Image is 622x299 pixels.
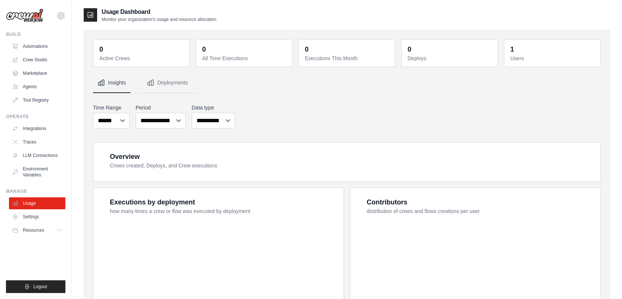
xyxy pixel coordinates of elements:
div: Manage [6,188,65,194]
div: 1 [510,44,514,55]
p: Monitor your organization's usage and resource allocation [102,16,216,22]
a: Environment Variables [9,163,65,181]
button: Logout [6,280,65,293]
dt: how many times a crew or flow was executed by deployment [110,207,335,215]
a: Integrations [9,123,65,135]
dt: distribution of crews and flows creations per user [367,207,592,215]
span: Resources [23,227,44,233]
a: Tool Registry [9,94,65,106]
a: Settings [9,211,65,223]
a: Traces [9,136,65,148]
dt: Crews created, Deploys, and Crew executions [110,162,591,169]
div: 0 [99,44,103,55]
img: Logo [6,9,43,23]
label: Period [136,104,186,111]
label: Data type [192,104,235,111]
div: Contributors [367,197,408,207]
div: 0 [305,44,309,55]
div: Executions by deployment [110,197,195,207]
div: Build [6,31,65,37]
nav: Tabs [93,73,601,93]
a: Automations [9,40,65,52]
label: Time Range [93,104,130,111]
h2: Usage Dashboard [102,7,216,16]
dt: Users [510,55,596,62]
dt: Deploys [408,55,493,62]
a: LLM Connections [9,149,65,161]
div: Overview [110,151,140,162]
div: 0 [202,44,206,55]
div: 0 [408,44,411,55]
button: Insights [93,73,130,93]
div: Operate [6,114,65,120]
a: Usage [9,197,65,209]
dt: Active Crews [99,55,185,62]
a: Marketplace [9,67,65,79]
dt: Executions This Month [305,55,390,62]
a: Agents [9,81,65,93]
button: Resources [9,224,65,236]
a: Crew Studio [9,54,65,66]
dt: All Time Executions [202,55,288,62]
span: Logout [33,284,47,290]
button: Deployments [142,73,192,93]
